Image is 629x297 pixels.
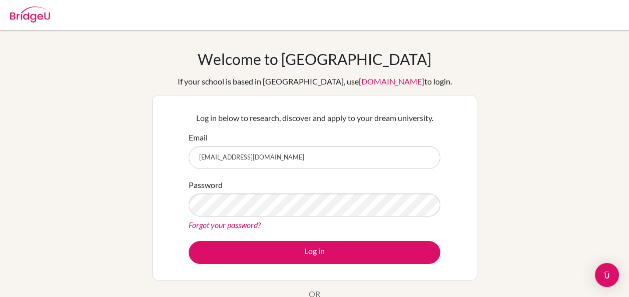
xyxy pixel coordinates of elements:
label: Password [189,179,223,191]
img: Bridge-U [10,6,50,22]
div: If your school is based in [GEOGRAPHIC_DATA], use to login. [178,75,452,87]
h1: Welcome to [GEOGRAPHIC_DATA] [198,50,431,68]
label: Email [189,131,208,143]
div: Open Intercom Messenger [595,263,619,287]
p: Log in below to research, discover and apply to your dream university. [189,112,440,124]
a: [DOMAIN_NAME] [359,76,424,86]
button: Log in [189,241,440,264]
a: Forgot your password? [189,220,261,229]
